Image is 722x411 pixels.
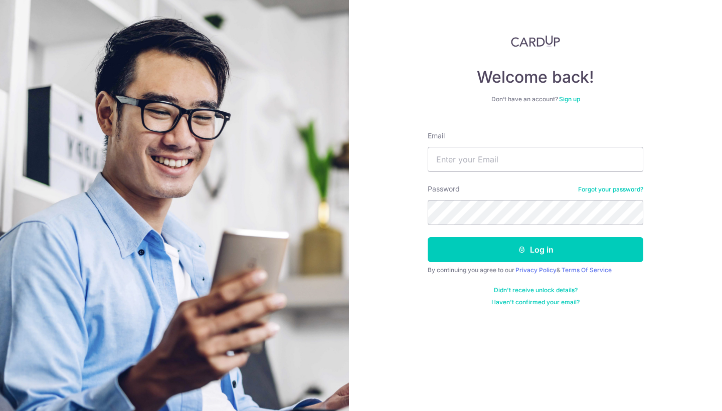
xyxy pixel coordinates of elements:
[428,184,460,194] label: Password
[428,266,643,274] div: By continuing you agree to our &
[428,67,643,87] h4: Welcome back!
[494,286,578,294] a: Didn't receive unlock details?
[578,185,643,193] a: Forgot your password?
[511,35,560,47] img: CardUp Logo
[562,266,612,274] a: Terms Of Service
[559,95,580,103] a: Sign up
[491,298,580,306] a: Haven't confirmed your email?
[515,266,557,274] a: Privacy Policy
[428,237,643,262] button: Log in
[428,147,643,172] input: Enter your Email
[428,95,643,103] div: Don’t have an account?
[428,131,445,141] label: Email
